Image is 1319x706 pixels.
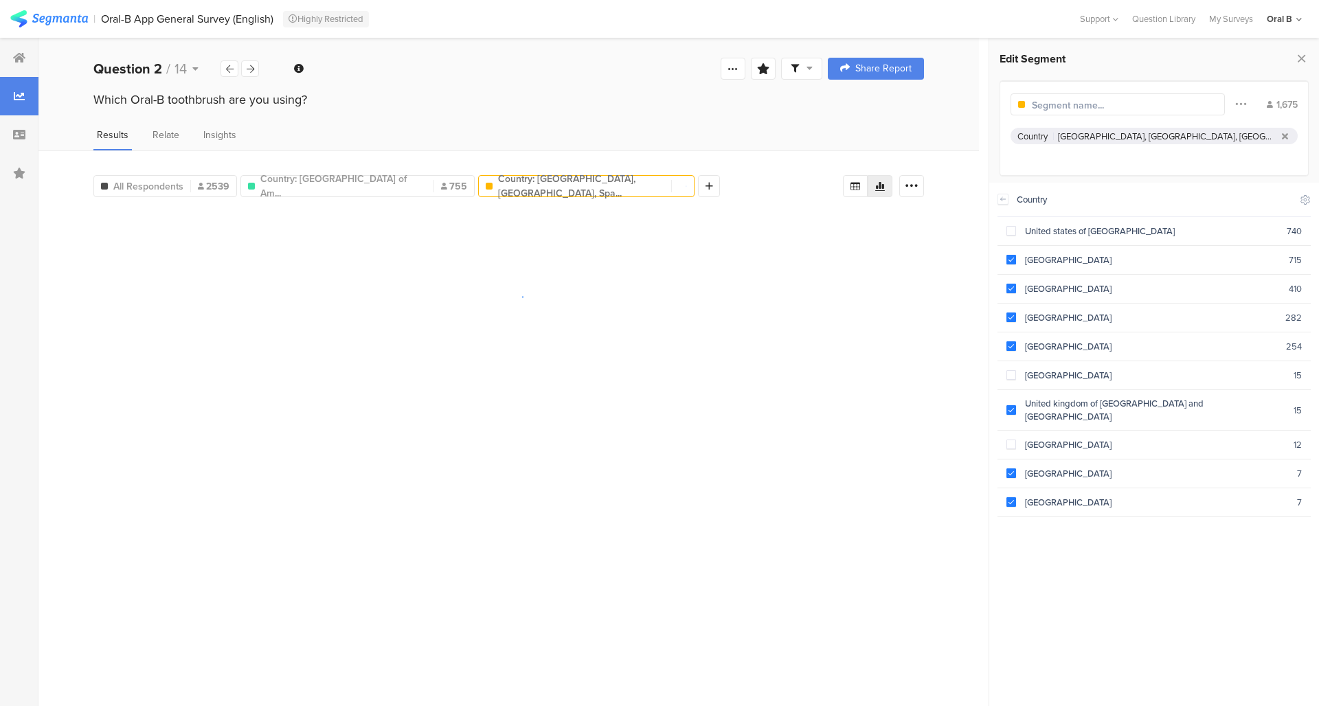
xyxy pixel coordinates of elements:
[1267,12,1292,25] div: Oral B
[1017,130,1048,143] div: Country
[1000,51,1066,67] span: Edit Segment
[1202,12,1260,25] a: My Surveys
[153,128,179,142] span: Relate
[1125,12,1202,25] a: Question Library
[1267,98,1298,112] div: 1,675
[1289,253,1302,266] div: 715
[1297,496,1302,509] div: 7
[93,91,924,109] div: Which Oral-B toothbrush are you using?
[1080,8,1118,30] div: Support
[203,128,236,142] span: Insights
[1294,369,1302,382] div: 15
[93,58,162,79] b: Question 2
[1294,404,1302,417] div: 15
[260,172,427,201] span: Country: [GEOGRAPHIC_DATA] of Am...
[113,179,183,194] span: All Respondents
[1032,98,1151,113] input: Segment name...
[441,179,467,194] span: 755
[1016,369,1294,382] div: [GEOGRAPHIC_DATA]
[10,10,88,27] img: segmanta logo
[1016,225,1287,238] div: United states of [GEOGRAPHIC_DATA]
[1289,282,1302,295] div: 410
[1286,340,1302,353] div: 254
[174,58,187,79] span: 14
[1287,225,1302,238] div: 740
[1016,438,1294,451] div: [GEOGRAPHIC_DATA]
[1016,397,1294,423] div: United kingdom of [GEOGRAPHIC_DATA] and [GEOGRAPHIC_DATA]
[1016,340,1286,353] div: [GEOGRAPHIC_DATA]
[1016,282,1289,295] div: [GEOGRAPHIC_DATA]
[1016,253,1289,266] div: [GEOGRAPHIC_DATA]
[1016,496,1297,509] div: [GEOGRAPHIC_DATA]
[1016,311,1285,324] div: [GEOGRAPHIC_DATA]
[1294,438,1302,451] div: 12
[101,12,273,25] div: Oral-B App General Survey (English)
[283,11,369,27] div: Highly Restricted
[1016,467,1297,480] div: [GEOGRAPHIC_DATA]
[97,128,128,142] span: Results
[93,11,95,27] div: |
[1285,311,1302,324] div: 282
[855,64,912,73] span: Share Report
[198,179,229,194] span: 2539
[1058,130,1276,143] div: [GEOGRAPHIC_DATA], [GEOGRAPHIC_DATA], [GEOGRAPHIC_DATA], [GEOGRAPHIC_DATA], [GEOGRAPHIC_DATA], [G...
[498,172,664,201] span: Country: [GEOGRAPHIC_DATA], [GEOGRAPHIC_DATA], Spa...
[1297,467,1302,480] div: 7
[1017,193,1292,206] div: Country
[166,58,170,79] span: /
